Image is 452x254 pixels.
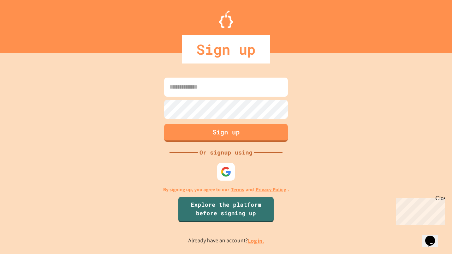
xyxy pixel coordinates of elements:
[422,226,445,247] iframe: chat widget
[198,148,254,157] div: Or signup using
[178,197,274,222] a: Explore the platform before signing up
[182,35,270,64] div: Sign up
[248,237,264,244] a: Log in.
[393,195,445,225] iframe: chat widget
[163,186,289,193] p: By signing up, you agree to our and .
[188,236,264,245] p: Already have an account?
[219,11,233,28] img: Logo.svg
[221,167,231,177] img: google-icon.svg
[231,186,244,193] a: Terms
[164,124,288,142] button: Sign up
[256,186,286,193] a: Privacy Policy
[3,3,49,45] div: Chat with us now!Close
